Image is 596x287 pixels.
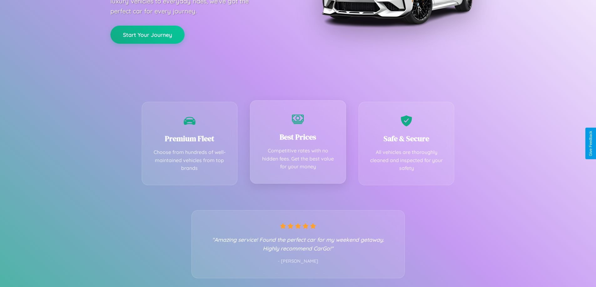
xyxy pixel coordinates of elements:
p: Competitive rates with no hidden fees. Get the best value for your money [260,147,336,171]
p: "Amazing service! Found the perfect car for my weekend getaway. Highly recommend CarGo!" [204,235,392,253]
div: Give Feedback [588,131,593,156]
h3: Best Prices [260,132,336,142]
button: Start Your Journey [110,26,185,44]
p: All vehicles are thoroughly cleaned and inspected for your safety [368,148,445,172]
h3: Safe & Secure [368,133,445,144]
p: Choose from hundreds of well-maintained vehicles from top brands [151,148,228,172]
p: - [PERSON_NAME] [204,257,392,265]
h3: Premium Fleet [151,133,228,144]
